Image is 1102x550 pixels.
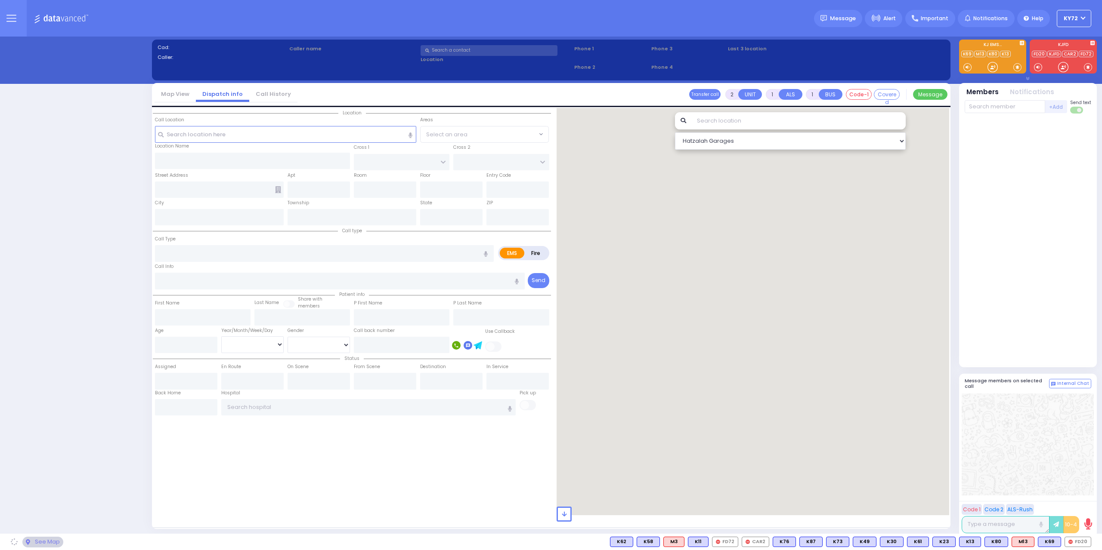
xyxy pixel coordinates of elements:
label: From Scene [354,363,380,370]
div: BLS [907,537,929,547]
button: Covered [874,89,900,100]
button: UNIT [738,89,762,100]
label: Last 3 location [728,45,836,52]
span: Call type [338,227,366,234]
a: CAR2 [1062,51,1078,57]
label: Last Name [254,299,279,306]
div: K69 [1038,537,1061,547]
img: Logo [34,13,91,24]
button: BUS [819,89,842,100]
div: K23 [932,537,956,547]
span: Phone 1 [574,45,648,52]
span: Help [1032,15,1043,22]
div: BLS [932,537,956,547]
div: K62 [610,537,633,547]
label: Caller name [289,45,418,52]
label: Cad: [158,44,286,51]
button: Code 1 [962,504,982,515]
img: red-radio-icon.svg [746,540,750,544]
input: Search location [691,112,906,129]
img: red-radio-icon.svg [716,540,720,544]
div: BLS [637,537,660,547]
label: En Route [221,363,241,370]
div: See map [22,537,63,547]
div: BLS [880,537,904,547]
div: BLS [688,537,709,547]
label: Gender [288,327,304,334]
span: Notifications [973,15,1008,22]
label: Cross 2 [453,144,471,151]
div: K58 [637,537,660,547]
label: Use Callback [485,328,515,335]
button: ALS [779,89,802,100]
input: Search hospital [221,399,516,415]
div: K87 [799,537,823,547]
span: Phone 2 [574,64,648,71]
span: members [298,303,320,309]
span: Location [338,110,366,116]
span: Important [921,15,948,22]
div: K49 [853,537,876,547]
input: Search member [965,100,1045,113]
a: Dispatch info [196,90,249,98]
input: Search a contact [421,45,557,56]
div: BLS [799,537,823,547]
label: Turn off text [1070,106,1084,114]
span: Select an area [426,130,467,139]
button: Notifications [1010,87,1054,97]
a: Call History [249,90,297,98]
label: Apt [288,172,295,179]
div: K11 [688,537,709,547]
h5: Message members on selected call [965,378,1049,389]
label: Back Home [155,390,181,396]
div: M3 [663,537,684,547]
span: Other building occupants [275,186,281,193]
a: K69 [961,51,973,57]
a: M13 [974,51,986,57]
div: BLS [853,537,876,547]
a: K80 [987,51,999,57]
label: Call Info [155,263,173,270]
label: Age [155,327,164,334]
label: ZIP [486,200,493,206]
div: K80 [984,537,1008,547]
div: K61 [907,537,929,547]
label: Location [421,56,571,63]
label: EMS [500,248,525,258]
div: K13 [959,537,981,547]
div: BLS [610,537,633,547]
label: Hospital [221,390,240,396]
input: Search location here [155,126,417,142]
div: BLS [959,537,981,547]
span: Patient info [335,291,369,298]
span: KY72 [1064,15,1078,22]
a: K13 [1000,51,1011,57]
div: BLS [984,537,1008,547]
label: P Last Name [453,300,482,307]
label: Location Name [155,143,189,150]
label: Cross 1 [354,144,369,151]
button: Send [528,273,549,288]
span: Status [340,355,364,362]
label: State [420,200,432,206]
label: On Scene [288,363,309,370]
button: ALS-Rush [1006,504,1034,515]
span: Phone 4 [651,64,725,71]
label: Assigned [155,363,176,370]
button: KY72 [1057,10,1091,27]
label: Caller: [158,54,286,61]
label: Room [354,172,367,179]
img: comment-alt.png [1051,382,1056,386]
label: Fire [524,248,548,258]
small: Share with [298,296,322,302]
span: Alert [883,15,896,22]
div: FD20 [1065,537,1091,547]
label: Areas [420,117,433,123]
span: Send text [1070,99,1091,106]
label: City [155,200,164,206]
a: FD72 [1079,51,1093,57]
label: Call Location [155,117,184,123]
div: CAR2 [742,537,769,547]
label: KJFD [1030,43,1097,49]
label: P First Name [354,300,382,307]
